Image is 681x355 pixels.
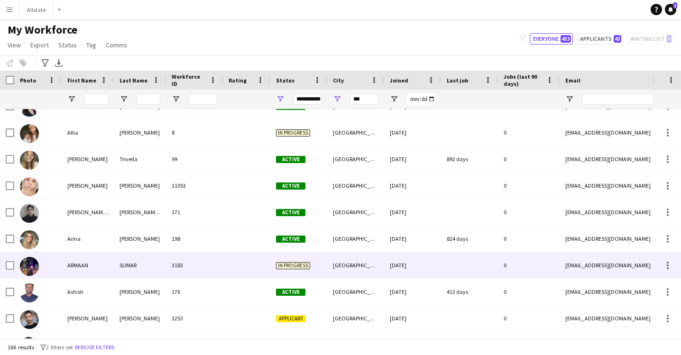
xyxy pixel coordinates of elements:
button: Open Filter Menu [565,95,574,103]
input: City Filter Input [350,93,378,105]
img: Amanda Trivella [20,151,39,170]
div: 0 [498,119,560,146]
span: 43 [614,35,621,43]
div: [PERSON_NAME] [PERSON_NAME] [62,199,114,225]
a: 1 [665,4,676,15]
button: Open Filter Menu [67,95,76,103]
div: [DATE] [384,146,441,172]
a: Tag [83,39,100,51]
span: Email [565,77,580,84]
input: Workforce ID Filter Input [189,93,217,105]
div: 99 [166,146,223,172]
span: 453 [561,35,571,43]
div: Arina [62,226,114,252]
span: In progress [276,262,310,269]
img: Ateeq Mohammed [20,310,39,329]
div: 0 [498,199,560,225]
div: [PERSON_NAME] [62,173,114,199]
div: 0 [498,279,560,305]
button: Allstate [19,0,54,19]
span: Active [276,236,305,243]
div: 176 [166,279,223,305]
div: [DATE] [384,119,441,146]
div: [PERSON_NAME] [114,279,166,305]
div: [GEOGRAPHIC_DATA] [327,173,384,199]
div: 31053 [166,173,223,199]
div: 3183 [166,252,223,278]
div: [PERSON_NAME] Canton [114,199,166,225]
div: [GEOGRAPHIC_DATA] [327,279,384,305]
div: 824 days [441,226,498,252]
span: Joined [390,77,408,84]
div: [DATE] [384,173,441,199]
div: 892 days [441,146,498,172]
div: 0 [498,173,560,199]
div: 198 [166,226,223,252]
div: 0 [498,305,560,331]
button: Open Filter Menu [333,95,341,103]
div: 0 [498,252,560,278]
div: [PERSON_NAME] [62,305,114,331]
span: Status [276,77,294,84]
div: [DATE] [384,226,441,252]
button: Open Filter Menu [120,95,128,103]
span: View [8,41,21,49]
div: Trivella [114,146,166,172]
button: Everyone453 [530,33,573,45]
div: [PERSON_NAME] [114,119,166,146]
span: Last Name [120,77,147,84]
img: Annie Hoang [20,177,39,196]
span: 1 [673,2,677,9]
button: Applicants43 [577,33,623,45]
img: Arina Stolyar [20,230,39,249]
img: ARMAAN SUMAR [20,257,39,276]
app-action-btn: Export XLSX [53,57,64,69]
span: Last job [447,77,468,84]
img: Ashish Thomas [20,283,39,302]
span: Active [276,209,305,216]
div: [GEOGRAPHIC_DATA] [327,146,384,172]
div: 171 [166,199,223,225]
img: Allia Wallace [20,124,39,143]
div: [GEOGRAPHIC_DATA] [327,305,384,331]
div: [PERSON_NAME] [114,173,166,199]
a: Status [55,39,81,51]
span: Status [58,41,77,49]
div: [GEOGRAPHIC_DATA] [327,226,384,252]
app-action-btn: Advanced filters [39,57,51,69]
img: Antonio Alfredo Gomez Canton [20,204,39,223]
span: In progress [276,129,310,137]
div: 413 days [441,279,498,305]
a: View [4,39,25,51]
a: Comms [102,39,131,51]
span: 2 filters set [46,344,73,351]
button: Remove filters [73,342,116,353]
div: [DATE] [384,279,441,305]
span: City [333,77,344,84]
div: 0 [498,146,560,172]
span: Comms [106,41,127,49]
div: [GEOGRAPHIC_DATA] [327,119,384,146]
span: Active [276,182,305,190]
span: Jobs (last 90 days) [504,73,543,87]
span: Tag [86,41,96,49]
span: Export [30,41,49,49]
div: [PERSON_NAME] [114,226,166,252]
div: [GEOGRAPHIC_DATA] [327,199,384,225]
div: 8 [166,119,223,146]
div: [DATE] [384,305,441,331]
span: First Name [67,77,96,84]
div: 3253 [166,305,223,331]
span: Active [276,156,305,163]
a: Export [27,39,53,51]
input: Joined Filter Input [407,93,435,105]
div: [PERSON_NAME] [114,305,166,331]
button: Open Filter Menu [276,95,285,103]
input: Last Name Filter Input [137,93,160,105]
div: 0 [498,226,560,252]
div: SUMAR [114,252,166,278]
div: [PERSON_NAME] [62,146,114,172]
div: Ashish [62,279,114,305]
div: [DATE] [384,199,441,225]
div: [GEOGRAPHIC_DATA] [327,252,384,278]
